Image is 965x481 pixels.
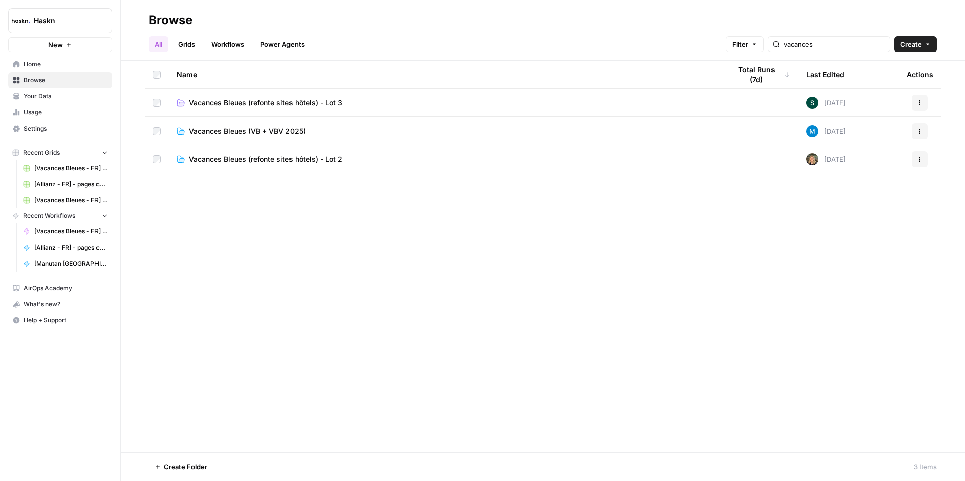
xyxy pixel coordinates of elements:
[806,61,844,88] div: Last Edited
[8,121,112,137] a: Settings
[8,72,112,88] a: Browse
[164,462,207,472] span: Create Folder
[914,462,937,472] div: 3 Items
[19,223,112,239] a: [Vacances Bleues - FR] Pages refonte sites hôtels - [GEOGRAPHIC_DATA]
[189,154,342,164] span: Vacances Bleues (refonte sites hôtels) - Lot 2
[177,154,715,164] a: Vacances Bleues (refonte sites hôtels) - Lot 2
[8,104,112,121] a: Usage
[8,280,112,296] a: AirOps Academy
[731,61,790,88] div: Total Runs (7d)
[23,148,60,157] span: Recent Grids
[806,97,846,109] div: [DATE]
[806,153,846,165] div: [DATE]
[8,145,112,160] button: Recent Grids
[24,316,108,325] span: Help + Support
[8,8,112,33] button: Workspace: Haskn
[172,36,201,52] a: Grids
[34,227,108,236] span: [Vacances Bleues - FR] Pages refonte sites hôtels - [GEOGRAPHIC_DATA]
[8,296,112,312] button: What's new?
[34,259,108,268] span: [Manutan [GEOGRAPHIC_DATA] FR] article de blog - [DATE]-[DATE] mots
[894,36,937,52] button: Create
[177,126,715,136] a: Vacances Bleues (VB + VBV 2025)
[149,36,168,52] a: All
[806,97,818,109] img: 1zy2mh8b6ibtdktd6l3x6modsp44
[806,153,818,165] img: ziyu4k121h9vid6fczkx3ylgkuqx
[907,61,933,88] div: Actions
[726,36,764,52] button: Filter
[8,56,112,72] a: Home
[8,88,112,104] a: Your Data
[24,108,108,117] span: Usage
[177,98,715,108] a: Vacances Bleues (refonte sites hôtels) - Lot 3
[23,211,75,220] span: Recent Workflows
[9,297,112,312] div: What's new?
[34,180,108,189] span: [Allianz - FR] - pages conseil + FAQ
[8,208,112,223] button: Recent Workflows
[149,12,192,28] div: Browse
[254,36,311,52] a: Power Agents
[34,16,94,26] span: Haskn
[12,12,30,30] img: Haskn Logo
[19,192,112,208] a: [Vacances Bleues - FR] Pages refonte sites hôtels - [GEOGRAPHIC_DATA] Grid
[8,37,112,52] button: New
[8,312,112,328] button: Help + Support
[732,39,748,49] span: Filter
[48,40,63,50] span: New
[806,125,846,137] div: [DATE]
[34,164,108,173] span: [Vacances Bleues - FR] Pages refonte sites hôtels - [GEOGRAPHIC_DATA]
[19,239,112,256] a: [Allianz - FR] - pages conseil assurance vie 🪦 + FAQ
[189,126,306,136] span: Vacances Bleues (VB + VBV 2025)
[24,60,108,69] span: Home
[806,125,818,137] img: xlx1vc11lo246mpl6i14p9z1ximr
[24,124,108,133] span: Settings
[34,243,108,252] span: [Allianz - FR] - pages conseil assurance vie 🪦 + FAQ
[19,176,112,192] a: [Allianz - FR] - pages conseil + FAQ
[784,39,886,49] input: Search
[24,76,108,85] span: Browse
[19,256,112,272] a: [Manutan [GEOGRAPHIC_DATA] FR] article de blog - [DATE]-[DATE] mots
[205,36,250,52] a: Workflows
[900,39,922,49] span: Create
[177,61,715,88] div: Name
[34,196,108,205] span: [Vacances Bleues - FR] Pages refonte sites hôtels - [GEOGRAPHIC_DATA] Grid
[189,98,342,108] span: Vacances Bleues (refonte sites hôtels) - Lot 3
[24,284,108,293] span: AirOps Academy
[19,160,112,176] a: [Vacances Bleues - FR] Pages refonte sites hôtels - [GEOGRAPHIC_DATA]
[24,92,108,101] span: Your Data
[149,459,213,475] button: Create Folder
